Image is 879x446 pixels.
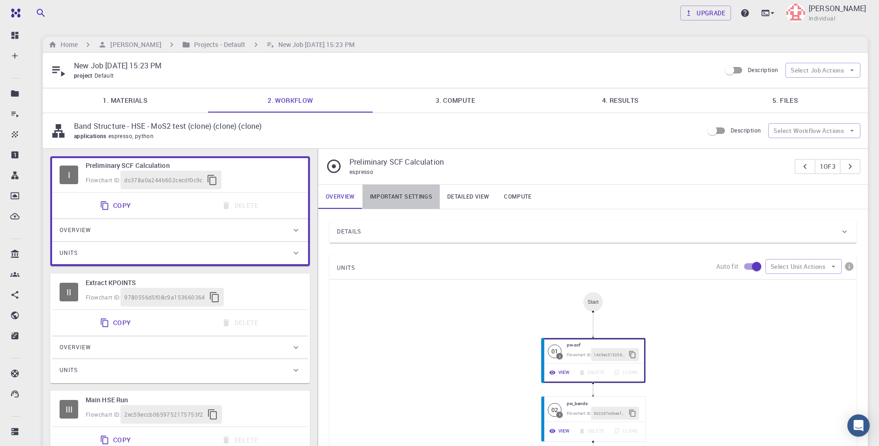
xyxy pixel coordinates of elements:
div: II [60,283,78,301]
span: Default [94,72,118,79]
a: Upgrade [680,6,731,20]
a: Important settings [362,185,440,209]
span: UNITS [337,260,355,275]
span: 5b2b57edbeaf9589d684dbf9 [594,410,626,417]
button: Select Job Actions [785,63,860,78]
span: Overview [60,223,91,238]
span: Details [337,224,361,239]
a: 3. Compute [373,88,538,113]
span: espresso, python [108,132,157,140]
div: Units [52,242,308,264]
div: Units [52,359,308,381]
span: Description [731,126,761,134]
h6: Projects - Default [190,40,246,50]
button: Copy [94,196,139,215]
span: Idle [60,166,78,184]
h6: pw-scf [567,341,639,348]
p: Band Structure - HSE - MoS2 test (clone) (clone) (clone) [74,120,696,132]
div: 02 [548,403,561,416]
button: Copy [94,313,139,332]
img: logo [7,8,20,18]
a: 5. Files [703,88,868,113]
span: Flowchart ID: [567,352,591,357]
span: Idle [60,400,78,419]
h6: Preliminary SCF Calculation [86,160,301,171]
div: I [559,354,560,358]
div: III [60,400,78,419]
span: Support [20,7,53,15]
p: New Job [DATE] 15:23 PM [74,60,713,71]
div: Start [588,299,599,305]
div: 02Ipw_bandsFlowchart ID:5b2b57edbeaf9589d684dbf9ViewDeleteClone [541,396,645,442]
button: Select Unit Actions [765,259,842,274]
a: Compute [497,185,539,209]
div: Overview [52,336,308,359]
button: 1of3 [815,159,840,174]
button: View [545,366,575,379]
p: Preliminary SCF Calculation [349,156,787,167]
span: Individual [809,14,835,23]
button: View [545,425,575,438]
span: Idle [548,344,561,358]
nav: breadcrumb [47,40,356,50]
img: Anirban Pal [786,4,805,22]
span: applications [74,132,108,140]
span: 2ec59eccb0659752175753f2 [124,410,203,419]
span: espresso [349,168,373,175]
span: Overview [60,340,91,355]
div: 01Ipw-scfFlowchart ID:14d9ec5152588c0a457a31e1ViewDeleteClone [541,338,645,383]
span: Flowchart ID: [567,411,591,416]
span: Description [748,66,778,73]
div: pager [795,159,860,174]
h6: Main HSE Run [86,395,301,405]
span: 9780556d5f08c9a153660364 [124,293,205,302]
span: Flowchart ID: [86,411,121,418]
span: Idle [60,283,78,301]
span: Flowchart ID: [86,176,121,184]
span: Units [60,363,78,378]
a: 1. Materials [43,88,208,113]
div: I [60,166,78,184]
span: 14d9ec5152588c0a457a31e1 [594,352,626,358]
button: info [842,259,857,274]
a: 4. Results [538,88,703,113]
div: Open Intercom Messenger [847,414,870,437]
a: Overview [318,185,362,209]
span: project [74,72,94,79]
span: dc378a0a244b602cecdf0c9c [124,176,203,185]
span: Flowchart ID: [86,293,121,301]
h6: New Job [DATE] 15:23 PM [275,40,355,50]
h6: Extract KPOINTS [86,278,301,288]
h6: Home [57,40,78,50]
a: 2. Workflow [208,88,373,113]
button: Select Workflow Actions [768,123,860,138]
div: Overview [52,219,308,241]
div: Start [584,292,603,312]
div: 01 [548,344,561,358]
span: Units [60,246,78,260]
div: Details [329,220,857,243]
p: Auto fit [716,262,738,271]
h6: pw_bands [567,399,639,406]
div: I [559,413,560,416]
span: Idle [548,403,561,416]
h6: [PERSON_NAME] [107,40,161,50]
p: [PERSON_NAME] [809,3,866,14]
a: Detailed view [440,185,497,209]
